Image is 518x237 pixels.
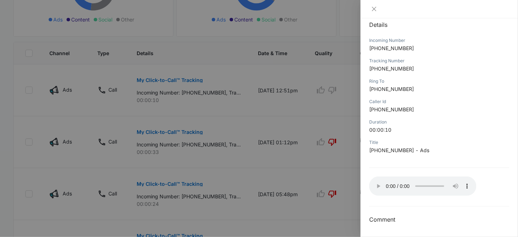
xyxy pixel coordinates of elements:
span: close [371,6,377,12]
span: [PHONE_NUMBER] [369,66,414,72]
div: Title [369,139,509,146]
span: [PHONE_NUMBER] [369,106,414,112]
div: Tracking Number [369,58,509,64]
button: Close [369,6,379,12]
div: Duration [369,119,509,125]
span: 00:00:10 [369,127,391,133]
span: [PHONE_NUMBER] [369,86,414,92]
div: Incoming Number [369,37,509,44]
audio: Your browser does not support the audio tag. [369,176,477,196]
div: Ring To [369,78,509,84]
h2: Details [369,20,509,29]
div: Caller Id [369,98,509,105]
span: [PHONE_NUMBER] - Ads [369,147,429,153]
h3: Comment [369,215,509,224]
span: [PHONE_NUMBER] [369,45,414,51]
